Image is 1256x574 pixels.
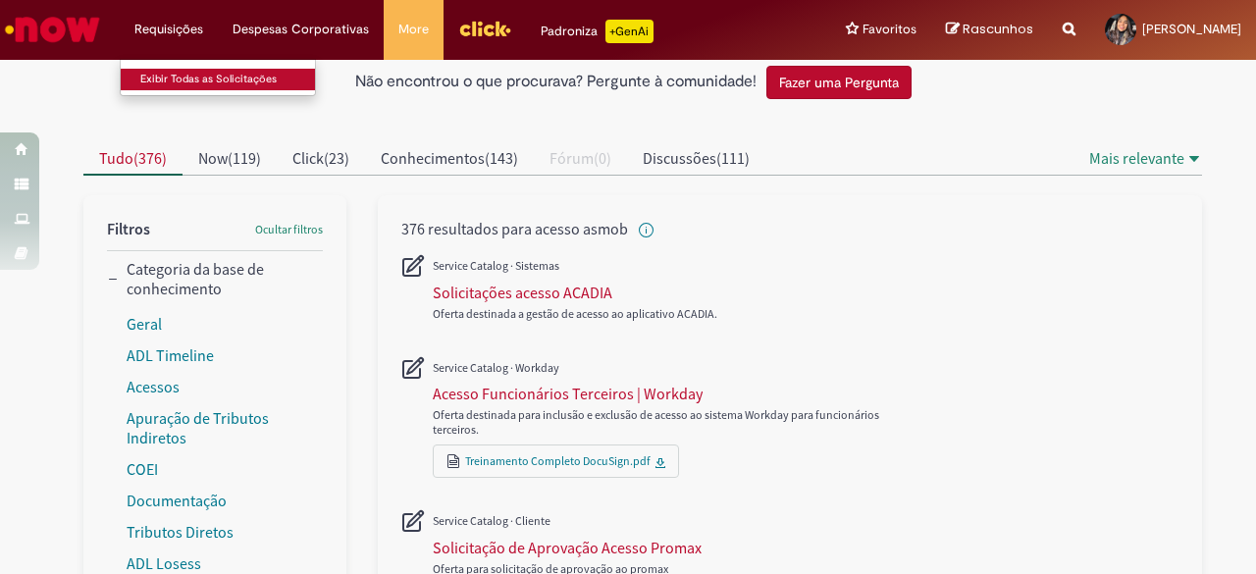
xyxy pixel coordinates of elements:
[541,20,654,43] div: Padroniza
[605,20,654,43] p: +GenAi
[398,20,429,39] span: More
[458,14,511,43] img: click_logo_yellow_360x200.png
[1142,21,1241,37] span: [PERSON_NAME]
[2,10,103,49] img: ServiceNow
[946,21,1033,39] a: Rascunhos
[863,20,916,39] span: Favoritos
[120,59,316,96] ul: Requisições
[121,69,337,90] a: Exibir Todas as Solicitações
[963,20,1033,38] span: Rascunhos
[766,66,912,99] button: Fazer uma Pergunta
[355,74,757,91] h2: Não encontrou o que procurava? Pergunte à comunidade!
[134,20,203,39] span: Requisições
[233,20,369,39] span: Despesas Corporativas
